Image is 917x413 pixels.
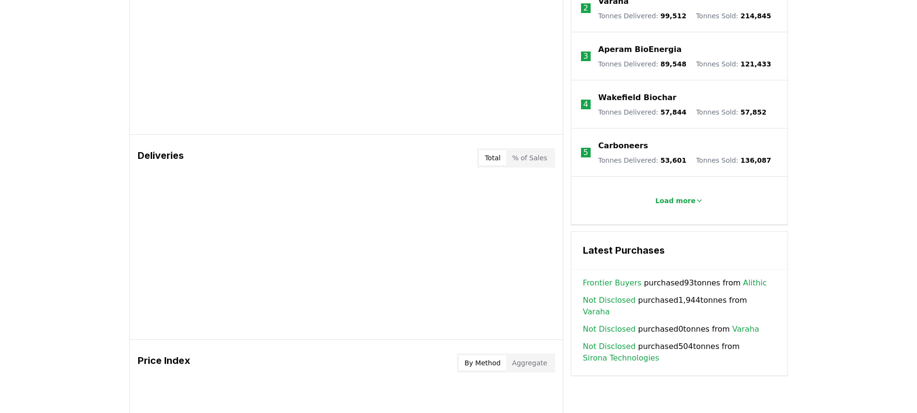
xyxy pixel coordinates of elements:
[138,353,190,373] h3: Price Index
[732,323,759,335] a: Varaha
[506,355,553,371] button: Aggregate
[583,295,636,306] a: Not Disclosed
[655,196,696,206] p: Load more
[598,155,686,165] p: Tonnes Delivered :
[583,341,636,352] a: Not Disclosed
[583,277,767,289] span: purchased 93 tonnes from
[583,2,588,14] p: 2
[660,12,686,20] span: 99,512
[660,156,686,164] span: 53,601
[660,60,686,68] span: 89,548
[583,277,642,289] a: Frontier Buyers
[740,60,771,68] span: 121,433
[598,44,682,55] a: Aperam BioEnergia
[583,352,659,364] a: Sirona Technologies
[598,140,648,152] a: Carboneers
[459,355,506,371] button: By Method
[696,59,771,69] p: Tonnes Sold :
[506,150,553,166] button: % of Sales
[583,295,776,318] span: purchased 1,944 tonnes from
[598,59,686,69] p: Tonnes Delivered :
[583,323,636,335] a: Not Disclosed
[583,99,588,110] p: 4
[743,277,767,289] a: Alithic
[598,11,686,21] p: Tonnes Delivered :
[696,155,771,165] p: Tonnes Sold :
[583,306,610,318] a: Varaha
[696,107,766,117] p: Tonnes Sold :
[740,12,771,20] span: 214,845
[647,191,711,210] button: Load more
[583,51,588,62] p: 3
[660,108,686,116] span: 57,844
[598,92,676,103] a: Wakefield Biochar
[138,148,184,168] h3: Deliveries
[598,107,686,117] p: Tonnes Delivered :
[583,323,759,335] span: purchased 0 tonnes from
[696,11,771,21] p: Tonnes Sold :
[583,147,588,158] p: 5
[740,156,771,164] span: 136,087
[479,150,506,166] button: Total
[583,341,776,364] span: purchased 504 tonnes from
[583,243,776,258] h3: Latest Purchases
[740,108,766,116] span: 57,852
